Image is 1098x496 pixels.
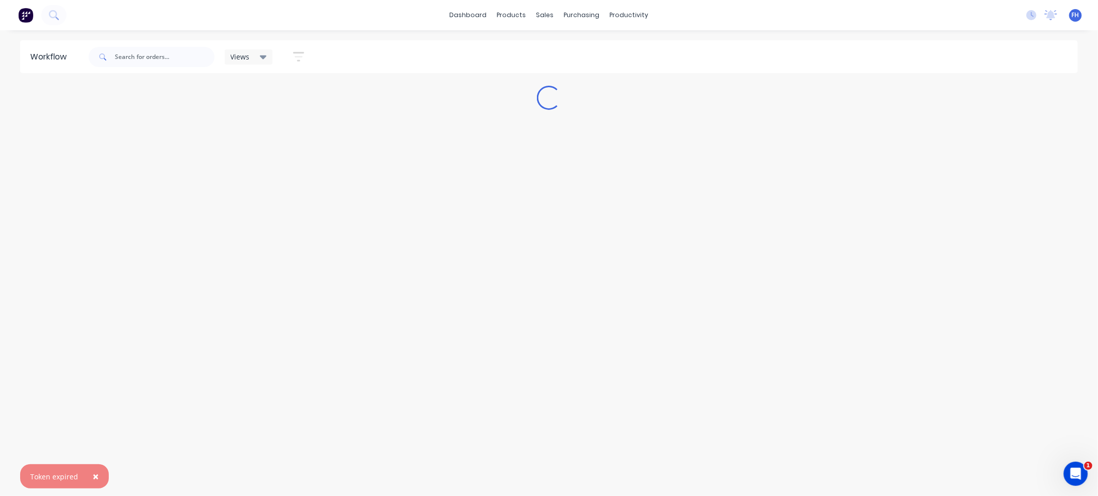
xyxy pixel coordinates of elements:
div: Workflow [30,51,72,63]
img: Factory [18,8,33,23]
input: Search for orders... [115,47,215,67]
a: dashboard [445,8,492,23]
span: FH [1072,11,1079,20]
span: Views [231,51,250,62]
div: purchasing [559,8,605,23]
div: sales [531,8,559,23]
span: × [93,469,99,483]
div: productivity [605,8,654,23]
div: Token expired [30,471,78,482]
div: products [492,8,531,23]
iframe: Intercom live chat [1064,462,1088,486]
span: 1 [1084,462,1092,470]
button: Close [83,464,109,488]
